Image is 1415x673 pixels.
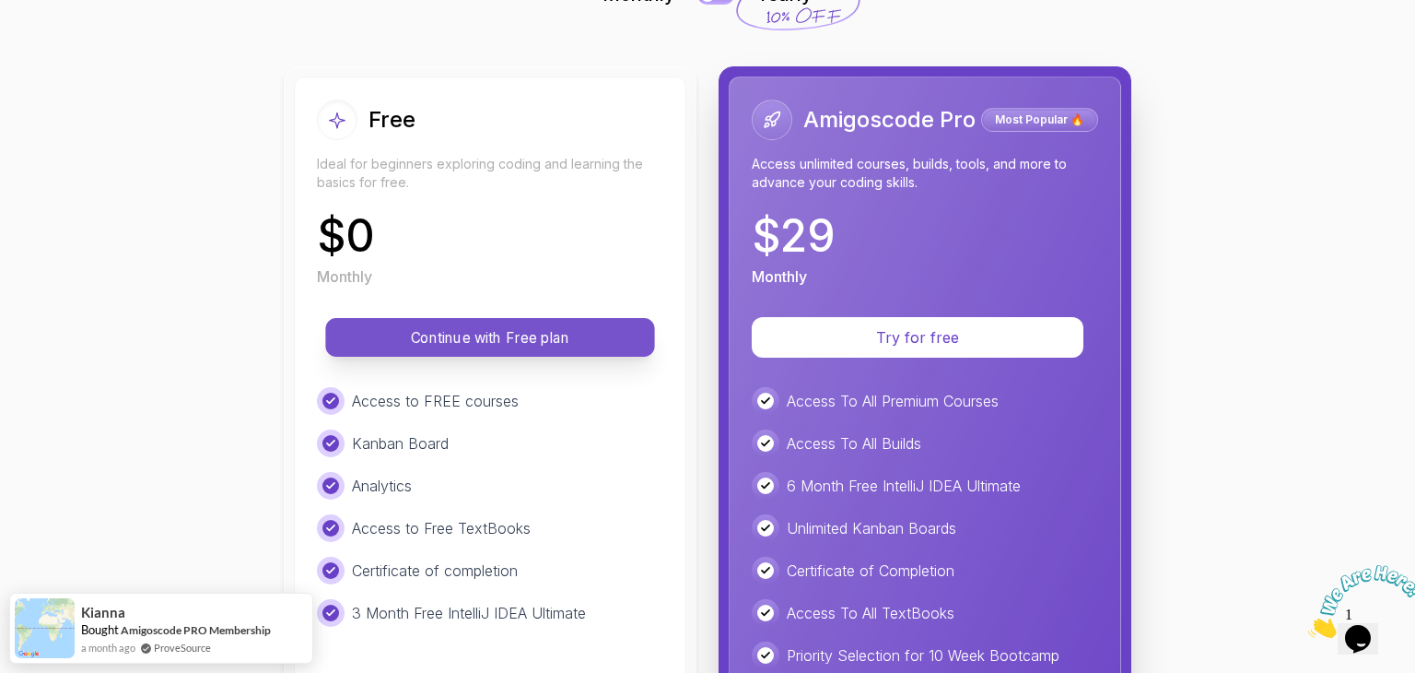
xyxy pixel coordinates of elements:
[317,214,375,258] p: $ 0
[317,266,372,288] p: Monthly
[121,623,271,637] a: Amigoscode PRO Membership
[352,602,586,624] p: 3 Month Free IntelliJ IDEA Ultimate
[81,640,135,655] span: a month ago
[787,517,956,539] p: Unlimited Kanban Boards
[7,7,15,23] span: 1
[752,266,807,288] p: Monthly
[787,432,921,455] p: Access To All Builds
[368,105,415,135] h2: Free
[803,105,976,135] h2: Amigoscode Pro
[81,605,125,620] span: Kianna
[984,111,1095,129] p: Most Popular 🔥
[752,317,1083,358] button: Try for free
[787,602,954,624] p: Access To All TextBooks
[787,390,999,412] p: Access To All Premium Courses
[787,475,1021,497] p: 6 Month Free IntelliJ IDEA Ultimate
[15,598,75,658] img: provesource social proof notification image
[154,640,211,655] a: ProveSource
[787,644,1059,667] p: Priority Selection for 10 Week Bootcamp
[317,155,663,192] p: Ideal for beginners exploring coding and learning the basics for free.
[752,214,836,258] p: $ 29
[352,432,449,455] p: Kanban Board
[7,7,122,80] img: Chat attention grabber
[346,327,634,348] p: Continue with Free plan
[774,326,1061,348] p: Try for free
[325,318,654,357] button: Continue with Free plan
[352,475,412,497] p: Analytics
[752,155,1098,192] p: Access unlimited courses, builds, tools, and more to advance your coding skills.
[787,560,954,582] p: Certificate of Completion
[352,560,518,582] p: Certificate of completion
[352,390,519,412] p: Access to FREE courses
[81,622,119,637] span: Bought
[1301,558,1415,645] iframe: chat widget
[352,517,531,539] p: Access to Free TextBooks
